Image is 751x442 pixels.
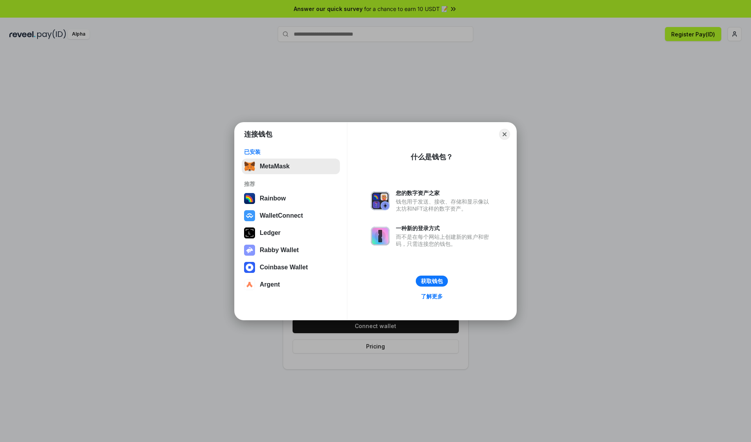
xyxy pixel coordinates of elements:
[416,276,448,287] button: 获取钱包
[242,208,340,224] button: WalletConnect
[242,225,340,241] button: Ledger
[416,291,447,301] a: 了解更多
[244,193,255,204] img: svg+xml,%3Csvg%20width%3D%22120%22%20height%3D%22120%22%20viewBox%3D%220%200%20120%20120%22%20fil...
[371,227,390,245] img: svg+xml,%3Csvg%20xmlns%3D%22http%3A%2F%2Fwww.w3.org%2F2000%2Fsvg%22%20fill%3D%22none%22%20viewBox...
[242,191,340,206] button: Rainbow
[244,161,255,172] img: svg+xml,%3Csvg%20fill%3D%22none%22%20height%3D%2233%22%20viewBox%3D%220%200%2035%2033%22%20width%...
[260,163,289,170] div: MetaMask
[244,130,272,139] h1: 连接钱包
[244,245,255,256] img: svg+xml,%3Csvg%20xmlns%3D%22http%3A%2F%2Fwww.w3.org%2F2000%2Fsvg%22%20fill%3D%22none%22%20viewBox...
[244,148,338,155] div: 已安装
[499,129,510,140] button: Close
[260,247,299,254] div: Rabby Wallet
[260,229,280,236] div: Ledger
[260,264,308,271] div: Coinbase Wallet
[244,279,255,290] img: svg+xml,%3Csvg%20width%3D%2228%22%20height%3D%2228%22%20viewBox%3D%220%200%2028%2028%22%20fill%3D...
[396,189,493,197] div: 您的数字资产之家
[371,191,390,210] img: svg+xml,%3Csvg%20xmlns%3D%22http%3A%2F%2Fwww.w3.org%2F2000%2Fsvg%22%20fill%3D%22none%22%20viewBox...
[242,260,340,275] button: Coinbase Wallet
[244,262,255,273] img: svg+xml,%3Csvg%20width%3D%2228%22%20height%3D%2228%22%20viewBox%3D%220%200%2028%2028%22%20fill%3D...
[421,293,443,300] div: 了解更多
[421,278,443,285] div: 获取钱包
[396,225,493,232] div: 一种新的登录方式
[260,212,303,219] div: WalletConnect
[242,159,340,174] button: MetaMask
[260,195,286,202] div: Rainbow
[396,198,493,212] div: 钱包用于发送、接收、存储和显示像以太坊和NFT这样的数字资产。
[244,210,255,221] img: svg+xml,%3Csvg%20width%3D%2228%22%20height%3D%2228%22%20viewBox%3D%220%200%2028%2028%22%20fill%3D...
[260,281,280,288] div: Argent
[244,180,338,188] div: 推荐
[244,227,255,238] img: svg+xml,%3Csvg%20xmlns%3D%22http%3A%2F%2Fwww.w3.org%2F2000%2Fsvg%22%20width%3D%2228%22%20height%3...
[242,277,340,292] button: Argent
[411,152,453,162] div: 什么是钱包？
[242,242,340,258] button: Rabby Wallet
[396,233,493,247] div: 而不是在每个网站上创建新的账户和密码，只需连接您的钱包。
